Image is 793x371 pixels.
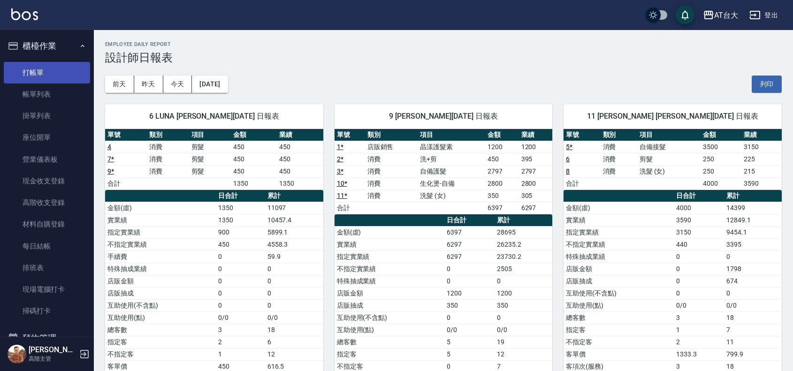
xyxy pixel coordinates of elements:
td: 0/0 [444,324,495,336]
td: 生化燙-自備 [418,177,485,189]
th: 項目 [189,129,231,141]
td: 2800 [519,177,553,189]
td: 0 [216,299,265,311]
td: 消費 [601,165,637,177]
td: 剪髮 [637,153,701,165]
td: 0 [265,263,323,275]
h5: [PERSON_NAME] [29,345,76,355]
td: 0 [495,275,552,287]
td: 客單價 [564,348,674,360]
td: 350 [444,299,495,311]
td: 0/0 [724,299,782,311]
td: 2 [674,336,724,348]
td: 4558.3 [265,238,323,250]
td: 總客數 [105,324,216,336]
td: 店販金額 [335,287,445,299]
th: 累計 [265,190,323,202]
td: 金額(虛) [335,226,445,238]
td: 0 [495,311,552,324]
td: 洗髮 (女) [637,165,701,177]
td: 2 [216,336,265,348]
td: 互助使用(點) [105,311,216,324]
td: 不指定客 [564,336,674,348]
td: 不指定實業績 [335,263,445,275]
th: 單號 [564,129,600,141]
td: 特殊抽成業績 [564,250,674,263]
th: 累計 [495,214,552,227]
td: 消費 [365,153,418,165]
span: 6 LUNA [PERSON_NAME][DATE] 日報表 [116,112,312,121]
td: 3 [674,311,724,324]
td: 店販金額 [105,275,216,287]
td: 0 [265,287,323,299]
td: 4000 [674,202,724,214]
td: 0 [216,250,265,263]
th: 日合計 [444,214,495,227]
td: 實業績 [335,238,445,250]
td: 2800 [485,177,519,189]
td: 0 [444,275,495,287]
td: 305 [519,189,553,202]
td: 剪髮 [189,153,231,165]
table: a dense table [564,129,782,190]
th: 項目 [418,129,485,141]
a: 現場電腦打卡 [4,279,90,300]
td: 0 [724,250,782,263]
td: 59.9 [265,250,323,263]
a: 材料自購登錄 [4,213,90,235]
td: 特殊抽成業績 [105,263,216,275]
td: 不指定實業績 [105,238,216,250]
td: 1200 [495,287,552,299]
span: 9 [PERSON_NAME][DATE] 日報表 [346,112,541,121]
td: 消費 [365,189,418,202]
h3: 設計師日報表 [105,51,782,64]
td: 0 [674,287,724,299]
button: 昨天 [134,76,163,93]
button: 預約管理 [4,326,90,350]
td: 合計 [564,177,600,189]
td: 11 [724,336,782,348]
th: 單號 [105,129,147,141]
td: 250 [701,153,741,165]
td: 3150 [674,226,724,238]
button: 前天 [105,76,134,93]
td: 總客數 [335,336,445,348]
td: 互助使用(點) [335,324,445,336]
table: a dense table [105,129,323,190]
a: 高階收支登錄 [4,192,90,213]
button: 登出 [746,7,782,24]
th: 類別 [601,129,637,141]
th: 業績 [519,129,553,141]
th: 金額 [231,129,277,141]
td: 6397 [485,202,519,214]
td: 0/0 [216,311,265,324]
td: 自備護髮 [418,165,485,177]
a: 掃碼打卡 [4,300,90,322]
td: 消費 [147,141,189,153]
a: 現金收支登錄 [4,170,90,192]
td: 350 [485,189,519,202]
td: 0 [674,250,724,263]
table: a dense table [335,129,553,214]
td: 1798 [724,263,782,275]
td: 26235.2 [495,238,552,250]
td: 3395 [724,238,782,250]
td: 450 [277,165,323,177]
td: 店販抽成 [335,299,445,311]
td: 23730.2 [495,250,552,263]
a: 帳單列表 [4,83,90,105]
td: 店販金額 [564,263,674,275]
td: 350 [495,299,552,311]
td: 7 [724,324,782,336]
img: Person [8,345,26,363]
td: 0 [724,287,782,299]
td: 總客數 [564,311,674,324]
td: 1350 [216,214,265,226]
td: 洗+剪 [418,153,485,165]
td: 合計 [335,202,365,214]
td: 實業績 [564,214,674,226]
td: 450 [277,153,323,165]
td: 11097 [265,202,323,214]
th: 金額 [701,129,741,141]
td: 1 [216,348,265,360]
